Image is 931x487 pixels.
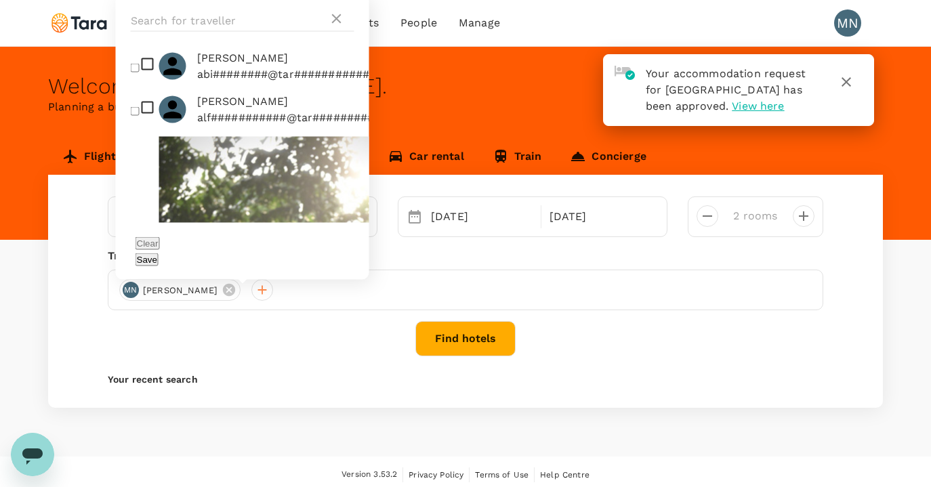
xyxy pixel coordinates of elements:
[540,470,589,480] span: Help Centre
[540,467,589,482] a: Help Centre
[834,9,861,37] div: MN
[119,279,241,301] div: MN[PERSON_NAME]
[197,93,396,110] span: [PERSON_NAME]
[197,110,396,126] p: alf###########@tar############
[108,373,823,386] p: Your recent search
[459,15,500,31] span: Manage
[48,74,883,99] div: Welcome back , [PERSON_NAME] .
[478,142,556,175] a: Train
[409,467,463,482] a: Privacy Policy
[475,467,529,482] a: Terms of Use
[48,8,110,38] img: Tara Climate Ltd
[415,321,516,356] button: Find hotels
[615,66,635,80] img: hotel-approved
[48,142,130,175] a: Flight
[426,203,538,230] div: [DATE]
[475,470,529,480] span: Terms of Use
[131,10,329,32] input: Search for traveller
[136,237,160,250] button: Clear
[409,470,463,480] span: Privacy Policy
[342,468,397,482] span: Version 3.53.2
[108,248,823,264] div: Travellers
[123,282,139,298] div: MN
[400,15,437,31] span: People
[697,205,718,227] button: decrease
[135,284,226,297] span: [PERSON_NAME]
[136,253,159,266] button: Save
[544,203,657,230] div: [DATE]
[11,433,54,476] iframe: Button to launch messaging window
[793,205,814,227] button: decrease
[732,100,784,112] span: View here
[197,50,377,66] span: [PERSON_NAME]
[373,142,478,175] a: Car rental
[646,67,806,112] span: Your accommodation request for [GEOGRAPHIC_DATA] has been approved.
[729,205,782,227] input: Add rooms
[197,66,377,83] p: abi########@tar############
[48,99,883,115] p: Planning a business trip? Get started from here.
[556,142,660,175] a: Concierge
